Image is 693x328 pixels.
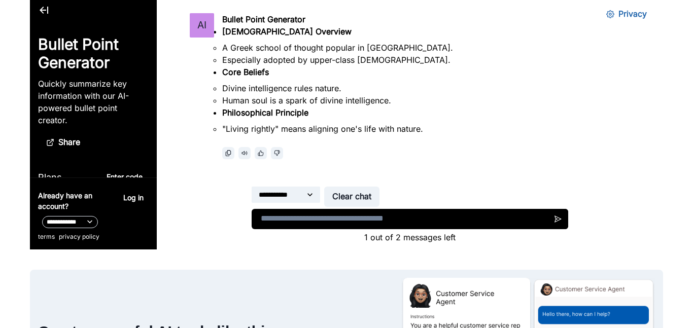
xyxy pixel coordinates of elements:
p: 1 out of 2 messages left [222,235,538,247]
strong: Philosophical Principle [192,112,279,122]
button: Copy [192,151,204,163]
button: Privacy Settings [568,8,625,28]
button: Log in [88,194,118,210]
button: thumbs_up [225,151,237,163]
div: An Ifffy [167,24,177,34]
button: Read aloud [209,151,221,163]
li: Especially adopted by upper-class [DEMOGRAPHIC_DATA]. [192,58,423,70]
p: Bullet Point Generator [192,17,423,29]
a: terms [8,236,25,245]
button: Enter code [71,173,119,189]
p: Already have an account? [8,194,84,215]
button: Send message [518,213,538,233]
li: Divine intelligence rules nature. [192,86,423,98]
li: "Living rightly" means aligning one's life with nature. [192,127,423,139]
button: Clear chat [294,191,350,211]
a: privacy policy [29,236,70,245]
button: thumbs_down [241,151,253,163]
li: A Greek school of thought popular in [GEOGRAPHIC_DATA]. [192,46,423,58]
li: Human soul is a spark of divine intelligence. [192,98,423,111]
strong: Core Beliefs [192,71,239,81]
strong: [DEMOGRAPHIC_DATA] Overview [192,30,322,41]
